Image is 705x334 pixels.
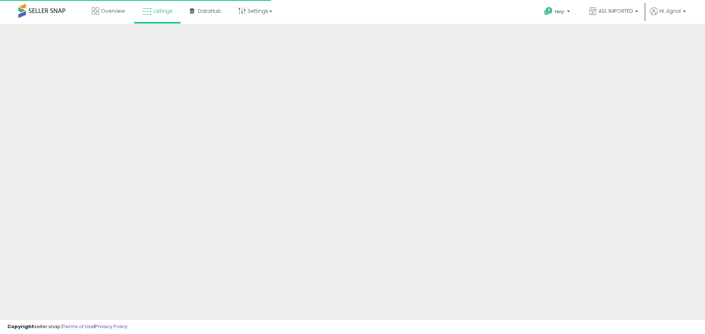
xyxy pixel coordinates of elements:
span: Help [555,8,565,15]
div: seller snap | | [7,323,127,330]
strong: Copyright [7,323,34,330]
a: Privacy Policy [95,323,127,330]
span: Overview [101,7,125,15]
span: ASL IMPORTED [599,7,633,15]
span: DataHub [198,7,221,15]
a: Help [538,1,577,24]
a: Terms of Use [63,323,94,330]
a: Hi Jignal [650,7,686,24]
span: Listings [153,7,173,15]
span: Hi Jignal [659,7,681,15]
i: Get Help [544,7,553,16]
